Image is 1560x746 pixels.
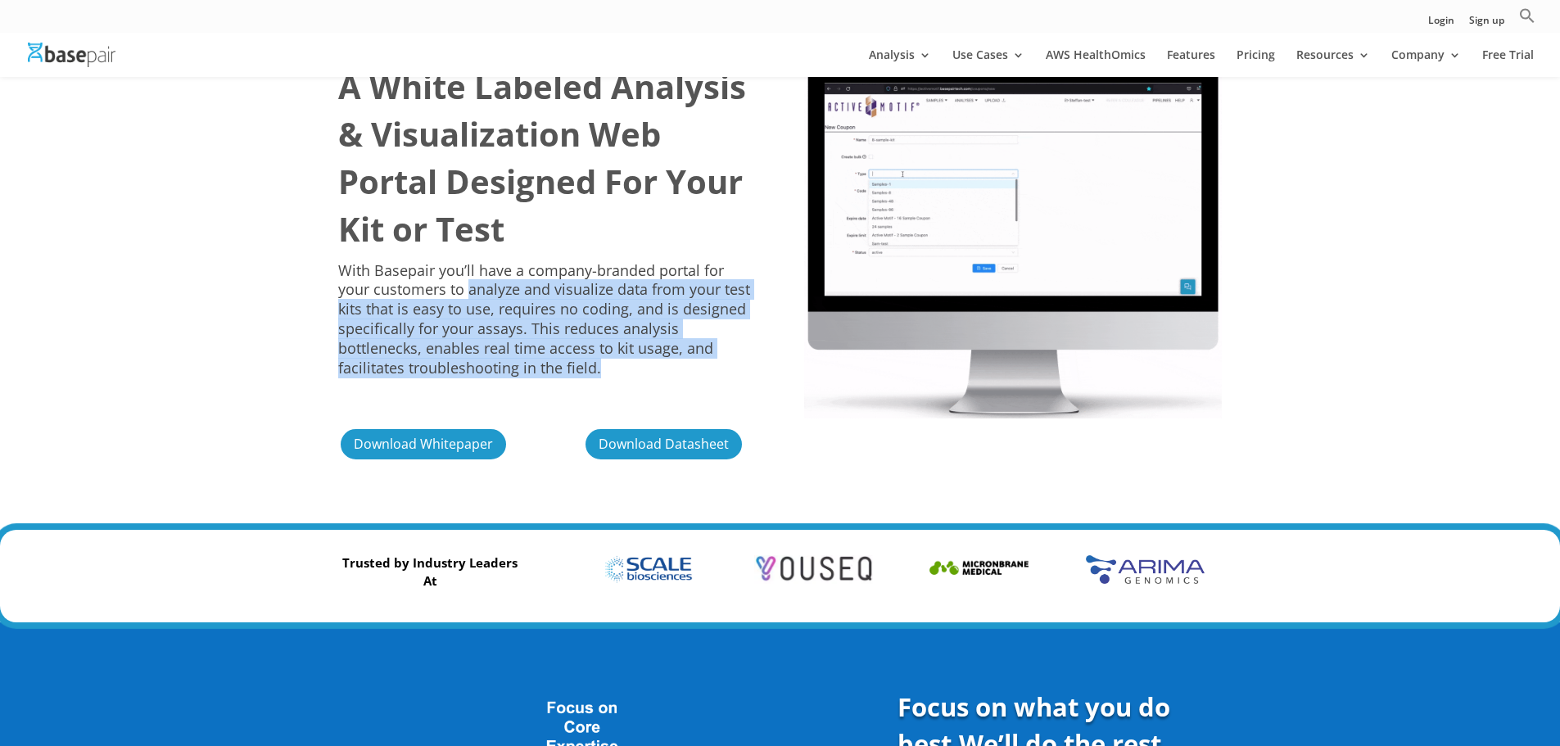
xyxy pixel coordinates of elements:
a: Free Trial [1482,49,1534,77]
a: Sign up [1469,16,1504,33]
a: Use Cases [952,49,1024,77]
a: Resources [1296,49,1370,77]
a: Pricing [1237,49,1275,77]
a: Login [1428,16,1454,33]
img: Brand Name [589,554,708,584]
a: Analysis [869,49,931,77]
img: Brand Name [754,554,873,584]
b: A White Labeled Analysis & Visualization Web Portal Designed For Your Kit or Test [338,64,746,251]
span: With Basepair you’ll have a company-branded portal for your customers to analyze and visualize da... [338,260,750,378]
strong: Trusted by Industry Leaders At [342,554,518,589]
img: Brand Name [1086,554,1205,584]
img: Library Prep Kit New 2022 [804,64,1222,418]
a: Features [1167,49,1215,77]
img: Basepair [28,43,115,66]
a: AWS HealthOmics [1046,49,1146,77]
a: Search Icon Link [1519,7,1535,33]
a: Company [1391,49,1461,77]
iframe: Drift Widget Chat Controller [1246,628,1540,726]
a: Download Whitepaper [338,427,509,462]
a: Download Datasheet [583,427,744,462]
img: Brand Name [920,554,1039,584]
svg: Search [1519,7,1535,24]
